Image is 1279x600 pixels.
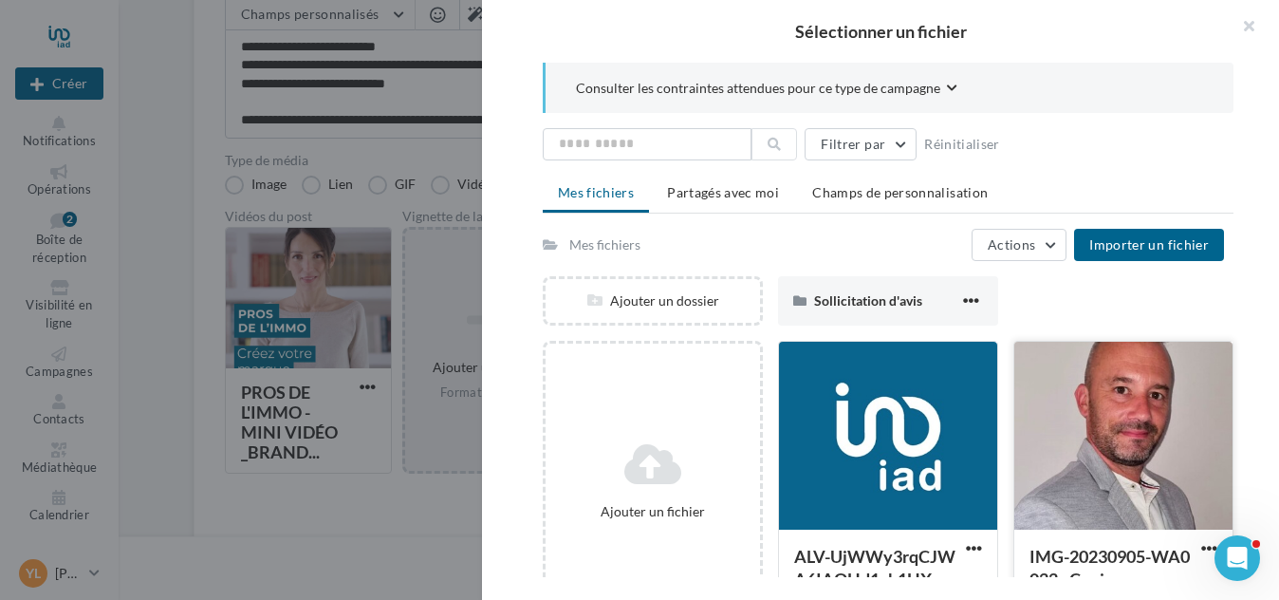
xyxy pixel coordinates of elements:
[576,78,957,102] button: Consulter les contraintes attendues pour ce type de campagne
[812,184,988,200] span: Champs de personnalisation
[1029,546,1190,590] span: IMG-20230905-WA0022 - Copie
[988,236,1035,253] span: Actions
[1074,229,1224,261] button: Importer un fichier
[794,546,955,590] span: ALV-UjWWy3rqCJWA6IAOHd1ch1HXCVyW5aRG73Z0RK42NQJhCN_EphyA
[972,229,1066,261] button: Actions
[917,133,1008,156] button: Réinitialiser
[569,235,640,254] div: Mes fichiers
[546,291,760,310] div: Ajouter un dossier
[814,292,922,309] span: Sollicitation d'avis
[576,79,940,98] span: Consulter les contraintes attendues pour ce type de campagne
[553,502,752,521] div: Ajouter un fichier
[1089,236,1209,253] span: Importer un fichier
[805,128,917,160] button: Filtrer par
[667,184,779,200] span: Partagés avec moi
[558,184,634,200] span: Mes fichiers
[512,23,1249,40] h2: Sélectionner un fichier
[1214,535,1260,581] iframe: Intercom live chat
